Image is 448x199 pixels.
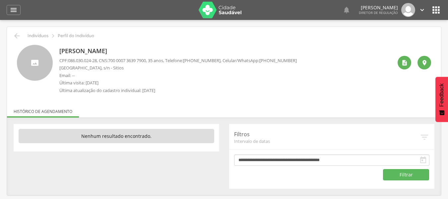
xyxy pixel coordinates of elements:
[259,57,297,63] span: [PHONE_NUMBER]
[59,72,297,79] p: Email: --
[28,33,48,39] p: Indivíduos
[59,87,297,94] p: Última atualização do cadastro individual: [DATE]
[383,169,429,180] button: Filtrar
[59,57,297,64] p: CPF: , CNS: , 35 anos, Telefone: , Celular/WhatsApp:
[13,32,21,40] i: 
[421,59,428,66] i: 
[359,5,398,10] p: [PERSON_NAME]
[435,77,448,122] button: Feedback - Mostrar pesquisa
[68,57,97,63] span: 086.030.024-28
[59,80,297,86] p: Última visita: [DATE]
[234,131,420,138] p: Filtros
[108,57,146,63] span: 700 0007 3639 7900
[431,5,441,15] i: 
[343,3,351,17] a: 
[418,3,426,17] a: 
[419,156,427,164] i: 
[59,47,297,55] p: [PERSON_NAME]
[7,5,21,15] a: 
[418,6,426,14] i: 
[343,6,351,14] i: 
[359,10,398,15] span: Diretor de regulação
[58,33,94,39] p: Perfil do Indivíduo
[234,138,420,144] span: Intervalo de datas
[49,32,57,40] i: 
[401,59,408,66] i: 
[183,57,221,63] span: [PHONE_NUMBER]
[19,129,214,144] p: Nenhum resultado encontrado.
[59,65,297,71] p: [GEOGRAPHIC_DATA], s/n - Sitios
[10,6,18,14] i: 
[419,132,429,142] i: 
[439,83,445,107] span: Feedback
